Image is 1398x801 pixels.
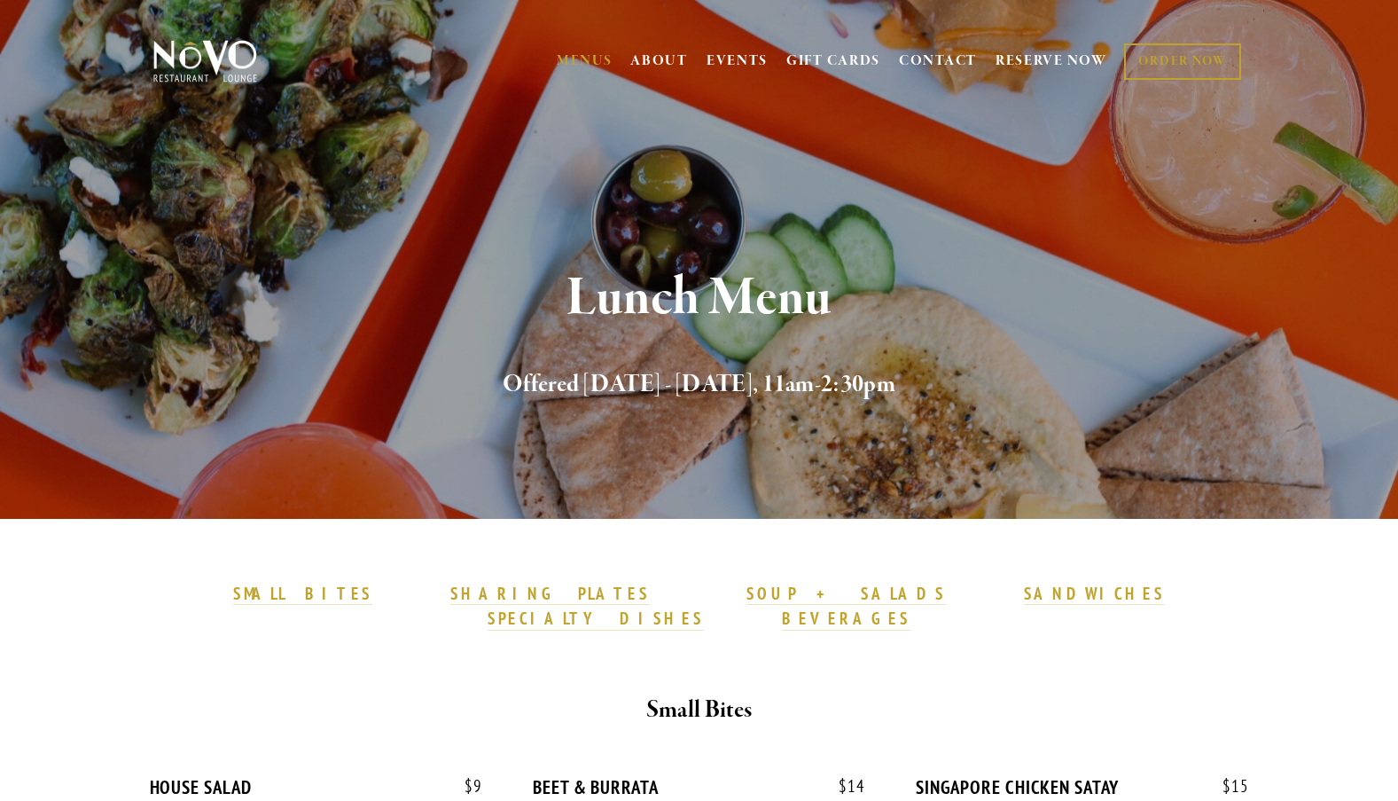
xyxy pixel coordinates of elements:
span: $ [465,775,473,797]
a: SHARING PLATES [450,583,649,606]
span: 14 [821,776,865,797]
span: 9 [447,776,482,797]
span: $ [1222,775,1231,797]
h1: Lunch Menu [183,270,1216,327]
strong: SMALL BITES [233,583,372,604]
span: $ [839,775,847,797]
img: Novo Restaurant &amp; Lounge [150,39,261,83]
a: MENUS [557,52,613,70]
a: RESERVE NOW [996,44,1107,78]
strong: BEVERAGES [782,608,911,629]
h2: Offered [DATE] - [DATE], 11am-2:30pm [183,366,1216,404]
a: BEVERAGES [782,608,911,631]
strong: SPECIALTY DISHES [488,608,704,629]
span: 15 [1205,776,1249,797]
div: HOUSE SALAD [150,776,482,798]
a: ORDER NOW [1124,43,1240,80]
a: SMALL BITES [233,583,372,606]
a: SOUP + SALADS [746,583,945,606]
a: ABOUT [630,52,688,70]
strong: SANDWICHES [1024,583,1166,604]
a: SANDWICHES [1024,583,1166,606]
a: EVENTS [707,52,768,70]
strong: SHARING PLATES [450,583,649,604]
strong: Small Bites [646,695,752,726]
a: GIFT CARDS [786,44,880,78]
a: SPECIALTY DISHES [488,608,704,631]
a: CONTACT [899,44,977,78]
div: BEET & BURRATA [533,776,865,798]
strong: SOUP + SALADS [746,583,945,604]
div: SINGAPORE CHICKEN SATAY [916,776,1248,798]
